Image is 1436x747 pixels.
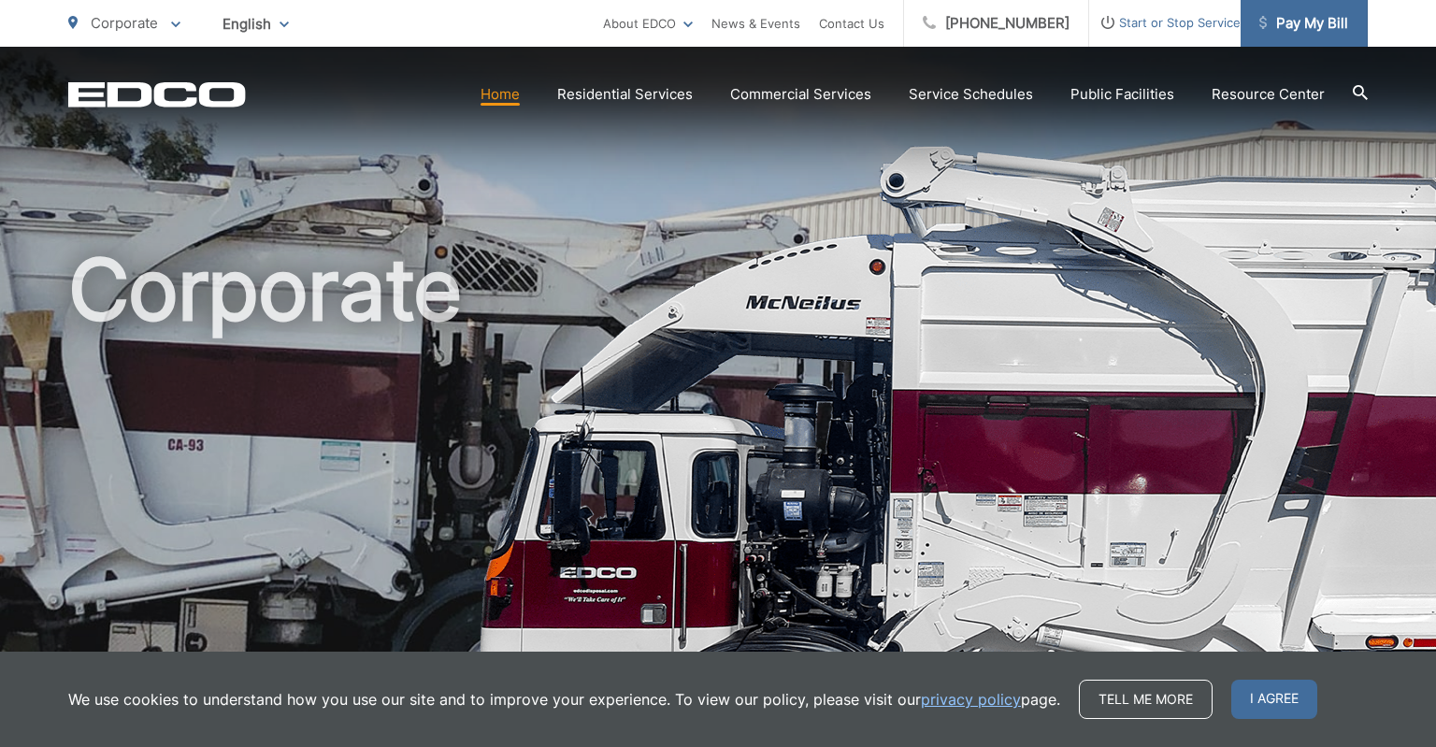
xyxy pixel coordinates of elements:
a: News & Events [711,12,800,35]
a: About EDCO [603,12,693,35]
a: Service Schedules [909,83,1033,106]
span: Corporate [91,14,158,32]
a: Commercial Services [730,83,871,106]
a: Public Facilities [1070,83,1174,106]
a: Residential Services [557,83,693,106]
a: EDCD logo. Return to the homepage. [68,81,246,108]
span: English [208,7,303,40]
a: Contact Us [819,12,884,35]
p: We use cookies to understand how you use our site and to improve your experience. To view our pol... [68,688,1060,711]
a: Home [481,83,520,106]
a: Resource Center [1212,83,1325,106]
a: Tell me more [1079,680,1213,719]
span: Pay My Bill [1259,12,1348,35]
a: privacy policy [921,688,1021,711]
span: I agree [1231,680,1317,719]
